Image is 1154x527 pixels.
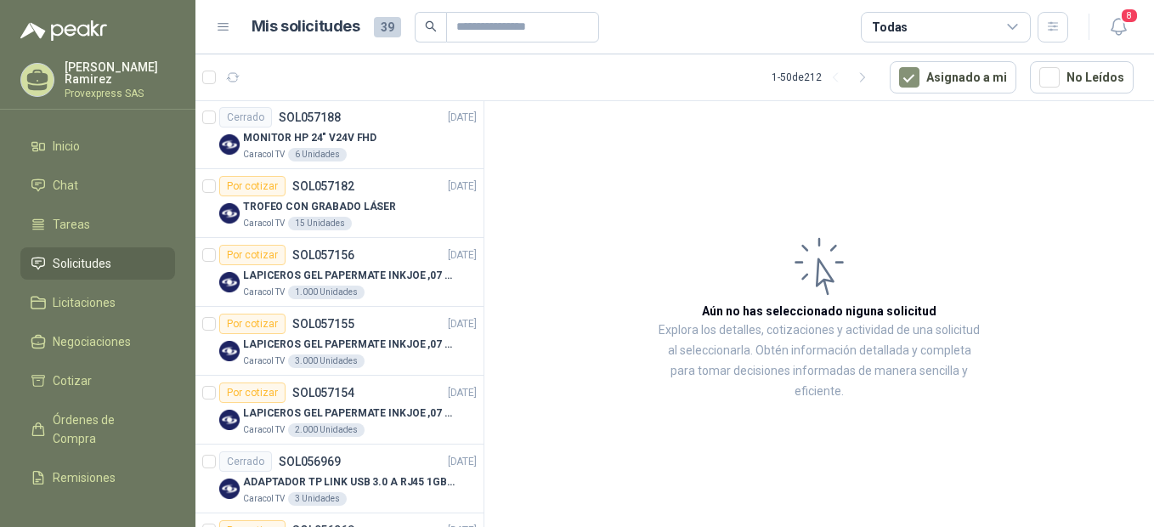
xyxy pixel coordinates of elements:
[53,468,116,487] span: Remisiones
[279,111,341,123] p: SOL057188
[53,176,78,195] span: Chat
[65,61,175,85] p: [PERSON_NAME] Ramirez
[20,326,175,358] a: Negociaciones
[53,137,80,156] span: Inicio
[53,332,131,351] span: Negociaciones
[20,247,175,280] a: Solicitudes
[374,17,401,37] span: 39
[53,215,90,234] span: Tareas
[219,203,240,224] img: Company Logo
[288,423,365,437] div: 2.000 Unidades
[243,148,285,161] p: Caracol TV
[243,354,285,368] p: Caracol TV
[288,492,347,506] div: 3 Unidades
[20,130,175,162] a: Inicio
[219,451,272,472] div: Cerrado
[702,302,936,320] h3: Aún no has seleccionado niguna solicitud
[292,387,354,399] p: SOL057154
[195,376,484,445] a: Por cotizarSOL057154[DATE] Company LogoLAPICEROS GEL PAPERMATE INKJOE ,07 1 LOGO 1 TINTACaracol T...
[243,130,376,146] p: MONITOR HP 24" V24V FHD
[243,217,285,230] p: Caracol TV
[20,169,175,201] a: Chat
[219,134,240,155] img: Company Logo
[654,320,984,402] p: Explora los detalles, cotizaciones y actividad de una solicitud al seleccionarla. Obtén informaci...
[219,176,286,196] div: Por cotizar
[243,268,455,284] p: LAPICEROS GEL PAPERMATE INKJOE ,07 1 LOGO 1 TINTA
[872,18,908,37] div: Todas
[53,411,159,448] span: Órdenes de Compra
[219,382,286,403] div: Por cotizar
[243,199,396,215] p: TROFEO CON GRABADO LÁSER
[448,178,477,195] p: [DATE]
[53,371,92,390] span: Cotizar
[1103,12,1134,42] button: 8
[279,456,341,467] p: SOL056969
[20,404,175,455] a: Órdenes de Compra
[425,20,437,32] span: search
[195,100,484,169] a: CerradoSOL057188[DATE] Company LogoMONITOR HP 24" V24V FHDCaracol TV6 Unidades
[243,405,455,422] p: LAPICEROS GEL PAPERMATE INKJOE ,07 1 LOGO 1 TINTA
[292,318,354,330] p: SOL057155
[288,148,347,161] div: 6 Unidades
[448,454,477,470] p: [DATE]
[195,445,484,513] a: CerradoSOL056969[DATE] Company LogoADAPTADOR TP LINK USB 3.0 A RJ45 1GB WINDOWSCaracol TV3 Unidades
[243,474,455,490] p: ADAPTADOR TP LINK USB 3.0 A RJ45 1GB WINDOWS
[288,286,365,299] div: 1.000 Unidades
[219,272,240,292] img: Company Logo
[219,314,286,334] div: Por cotizar
[243,423,285,437] p: Caracol TV
[219,245,286,265] div: Por cotizar
[243,337,455,353] p: LAPICEROS GEL PAPERMATE INKJOE ,07 1 LOGO 1 TINTA
[195,307,484,376] a: Por cotizarSOL057155[DATE] Company LogoLAPICEROS GEL PAPERMATE INKJOE ,07 1 LOGO 1 TINTACaracol T...
[288,217,352,230] div: 15 Unidades
[53,293,116,312] span: Licitaciones
[195,169,484,238] a: Por cotizarSOL057182[DATE] Company LogoTROFEO CON GRABADO LÁSERCaracol TV15 Unidades
[243,286,285,299] p: Caracol TV
[448,316,477,332] p: [DATE]
[252,14,360,39] h1: Mis solicitudes
[292,249,354,261] p: SOL057156
[20,208,175,241] a: Tareas
[219,107,272,127] div: Cerrado
[292,180,354,192] p: SOL057182
[20,286,175,319] a: Licitaciones
[53,254,111,273] span: Solicitudes
[448,110,477,126] p: [DATE]
[219,410,240,430] img: Company Logo
[20,20,107,41] img: Logo peakr
[1030,61,1134,93] button: No Leídos
[20,462,175,494] a: Remisiones
[219,479,240,499] img: Company Logo
[288,354,365,368] div: 3.000 Unidades
[448,385,477,401] p: [DATE]
[219,341,240,361] img: Company Logo
[65,88,175,99] p: Provexpress SAS
[195,238,484,307] a: Por cotizarSOL057156[DATE] Company LogoLAPICEROS GEL PAPERMATE INKJOE ,07 1 LOGO 1 TINTACaracol T...
[20,365,175,397] a: Cotizar
[890,61,1016,93] button: Asignado a mi
[1120,8,1139,24] span: 8
[448,247,477,263] p: [DATE]
[243,492,285,506] p: Caracol TV
[772,64,876,91] div: 1 - 50 de 212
